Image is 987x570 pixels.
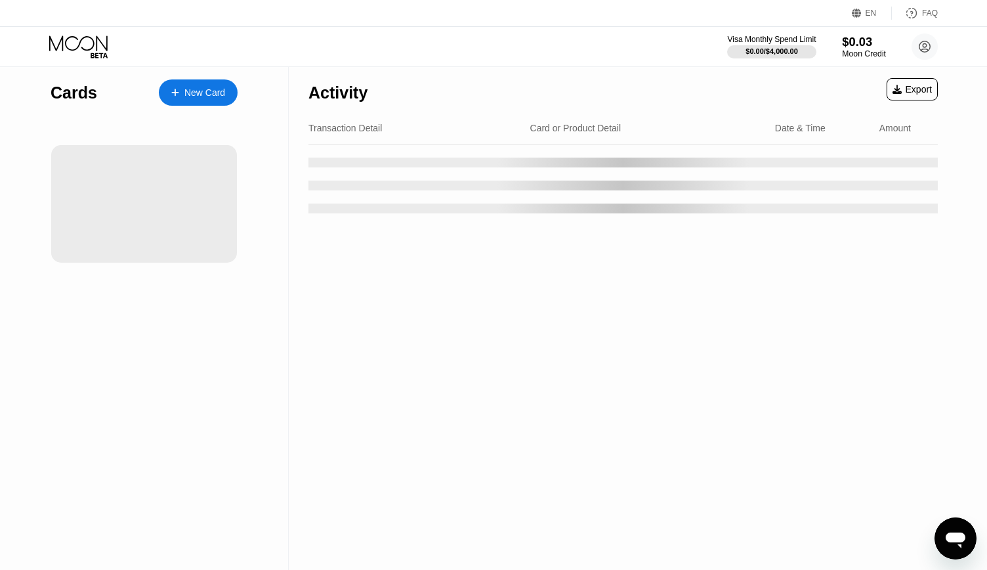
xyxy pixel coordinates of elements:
[842,49,886,58] div: Moon Credit
[922,9,938,18] div: FAQ
[866,9,877,18] div: EN
[159,79,238,106] div: New Card
[842,35,886,49] div: $0.03
[879,123,911,133] div: Amount
[745,47,798,55] div: $0.00 / $4,000.00
[308,123,382,133] div: Transaction Detail
[727,35,816,58] div: Visa Monthly Spend Limit$0.00/$4,000.00
[727,35,816,44] div: Visa Monthly Spend Limit
[775,123,826,133] div: Date & Time
[51,83,97,102] div: Cards
[184,87,225,99] div: New Card
[530,123,621,133] div: Card or Product Detail
[892,84,932,95] div: Export
[887,78,938,100] div: Export
[308,83,367,102] div: Activity
[842,35,886,58] div: $0.03Moon Credit
[852,7,892,20] div: EN
[934,517,976,559] iframe: Button to launch messaging window
[892,7,938,20] div: FAQ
